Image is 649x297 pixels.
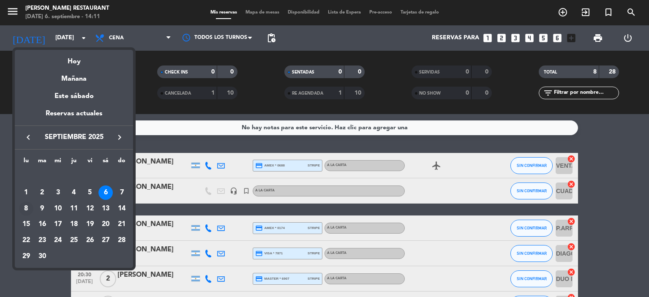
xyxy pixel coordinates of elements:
[15,108,133,125] div: Reservas actuales
[50,216,66,232] td: 17 de septiembre de 2025
[115,132,125,142] i: keyboard_arrow_right
[82,232,98,248] td: 26 de septiembre de 2025
[98,216,114,232] td: 20 de septiembre de 2025
[34,185,50,201] td: 2 de septiembre de 2025
[114,156,130,169] th: domingo
[114,232,130,248] td: 28 de septiembre de 2025
[34,201,50,217] td: 9 de septiembre de 2025
[83,202,97,216] div: 12
[98,232,114,248] td: 27 de septiembre de 2025
[82,201,98,217] td: 12 de septiembre de 2025
[114,201,130,217] td: 14 de septiembre de 2025
[35,185,49,200] div: 2
[115,217,129,232] div: 21
[66,156,82,169] th: jueves
[83,217,97,232] div: 19
[66,216,82,232] td: 18 de septiembre de 2025
[18,169,130,185] td: SEP.
[67,217,81,232] div: 18
[19,249,33,264] div: 29
[66,201,82,217] td: 11 de septiembre de 2025
[50,156,66,169] th: miércoles
[18,201,34,217] td: 8 de septiembre de 2025
[51,202,65,216] div: 10
[21,132,36,143] button: keyboard_arrow_left
[19,233,33,248] div: 22
[18,185,34,201] td: 1 de septiembre de 2025
[34,248,50,264] td: 30 de septiembre de 2025
[115,233,129,248] div: 28
[35,202,49,216] div: 9
[36,132,112,143] span: septiembre 2025
[115,185,129,200] div: 7
[51,217,65,232] div: 17
[51,185,65,200] div: 3
[66,185,82,201] td: 4 de septiembre de 2025
[112,132,127,143] button: keyboard_arrow_right
[18,216,34,232] td: 15 de septiembre de 2025
[50,232,66,248] td: 24 de septiembre de 2025
[19,185,33,200] div: 1
[34,156,50,169] th: martes
[50,185,66,201] td: 3 de septiembre de 2025
[82,185,98,201] td: 5 de septiembre de 2025
[50,201,66,217] td: 10 de septiembre de 2025
[114,185,130,201] td: 7 de septiembre de 2025
[15,50,133,67] div: Hoy
[115,202,129,216] div: 14
[67,202,81,216] div: 11
[98,156,114,169] th: sábado
[51,233,65,248] div: 24
[18,248,34,264] td: 29 de septiembre de 2025
[98,233,113,248] div: 27
[66,232,82,248] td: 25 de septiembre de 2025
[18,156,34,169] th: lunes
[34,232,50,248] td: 23 de septiembre de 2025
[18,232,34,248] td: 22 de septiembre de 2025
[114,216,130,232] td: 21 de septiembre de 2025
[15,84,133,108] div: Este sábado
[98,202,113,216] div: 13
[83,233,97,248] div: 26
[98,217,113,232] div: 20
[98,185,114,201] td: 6 de septiembre de 2025
[23,132,33,142] i: keyboard_arrow_left
[67,185,81,200] div: 4
[35,249,49,264] div: 30
[82,156,98,169] th: viernes
[19,202,33,216] div: 8
[82,216,98,232] td: 19 de septiembre de 2025
[15,67,133,84] div: Mañana
[34,216,50,232] td: 16 de septiembre de 2025
[83,185,97,200] div: 5
[19,217,33,232] div: 15
[35,233,49,248] div: 23
[98,185,113,200] div: 6
[67,233,81,248] div: 25
[35,217,49,232] div: 16
[98,201,114,217] td: 13 de septiembre de 2025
